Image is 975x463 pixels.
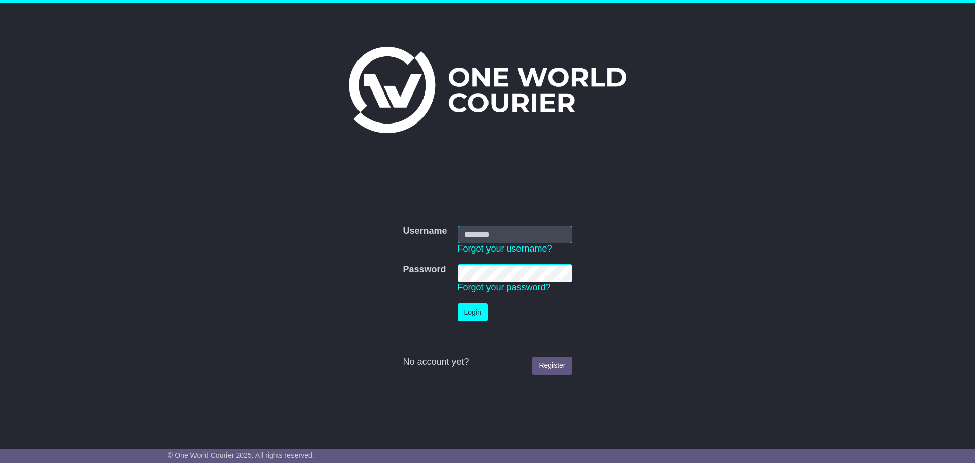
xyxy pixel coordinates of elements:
label: Username [403,226,447,237]
a: Forgot your username? [458,243,552,254]
div: No account yet? [403,357,572,368]
label: Password [403,264,446,275]
img: One World [349,47,626,133]
a: Forgot your password? [458,282,551,292]
button: Login [458,303,488,321]
a: Register [532,357,572,375]
span: © One World Courier 2025. All rights reserved. [168,451,314,459]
